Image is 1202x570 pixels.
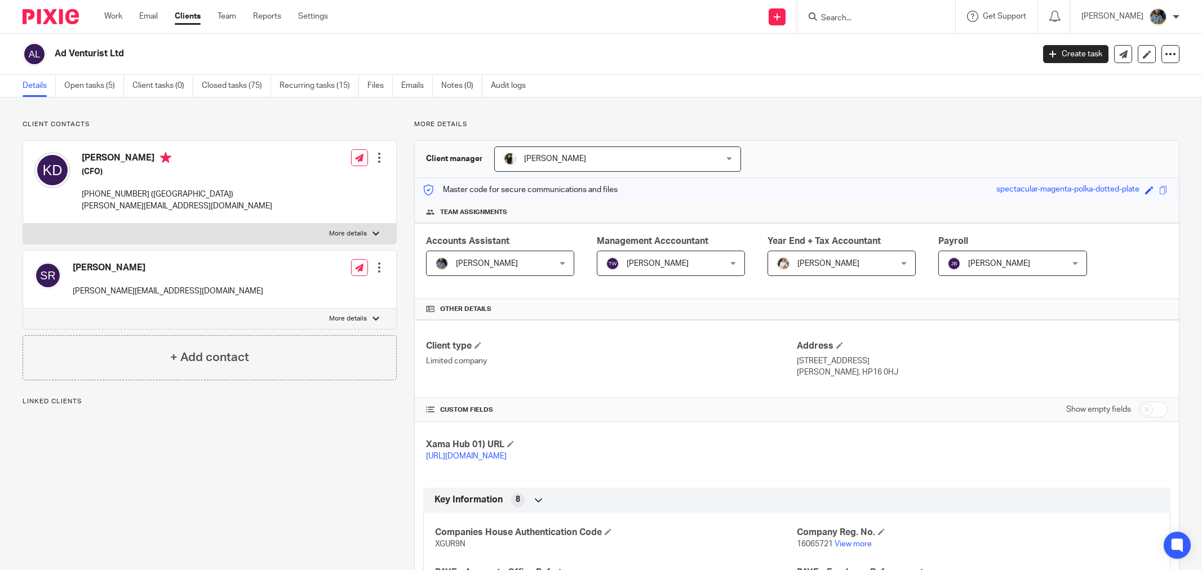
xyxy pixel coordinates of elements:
p: [PERSON_NAME] [1081,11,1143,22]
a: Create task [1043,45,1108,63]
img: Janice%20Tang.jpeg [503,152,517,166]
img: svg%3E [23,42,46,66]
h4: Xama Hub 01) URL [426,439,797,451]
span: Accounts Assistant [426,237,509,246]
span: [PERSON_NAME] [797,260,859,268]
span: 8 [516,494,520,505]
img: svg%3E [34,262,61,289]
p: More details [329,314,367,323]
p: More details [414,120,1179,129]
a: Team [218,11,236,22]
span: [PERSON_NAME] [524,155,586,163]
div: spectacular-magenta-polka-dotted-plate [996,184,1139,197]
p: Limited company [426,355,797,367]
img: svg%3E [947,257,961,270]
img: svg%3E [34,152,70,188]
a: Files [367,75,393,97]
a: Notes (0) [441,75,482,97]
a: Settings [298,11,328,22]
h4: [PERSON_NAME] [82,152,272,166]
a: Closed tasks (75) [202,75,271,97]
a: Audit logs [491,75,534,97]
a: Email [139,11,158,22]
a: Recurring tasks (15) [280,75,359,97]
a: Work [104,11,122,22]
span: XGUR9N [435,540,465,548]
h4: + Add contact [170,349,249,366]
h4: CUSTOM FIELDS [426,406,797,415]
a: View more [835,540,872,548]
a: Reports [253,11,281,22]
i: Primary [160,152,171,163]
span: Year End + Tax Accountant [768,237,881,246]
p: [PERSON_NAME][EMAIL_ADDRESS][DOMAIN_NAME] [73,286,263,297]
img: Kayleigh%20Henson.jpeg [777,257,790,270]
span: [PERSON_NAME] [456,260,518,268]
p: Master code for secure communications and files [423,184,618,195]
span: [PERSON_NAME] [627,260,689,268]
p: Client contacts [23,120,397,129]
p: Linked clients [23,397,397,406]
span: Management Acccountant [597,237,708,246]
h2: Ad Venturist Ltd [55,48,832,60]
p: [PHONE_NUMBER] ([GEOGRAPHIC_DATA]) [82,189,272,200]
h4: Companies House Authentication Code [435,527,797,538]
p: [STREET_ADDRESS] [797,355,1168,367]
h5: (CFO) [82,166,272,177]
a: Emails [401,75,433,97]
a: Open tasks (5) [64,75,124,97]
a: Details [23,75,56,97]
input: Search [820,14,921,24]
a: [URL][DOMAIN_NAME] [426,452,507,460]
label: Show empty fields [1066,404,1131,415]
p: [PERSON_NAME], HP16 0HJ [797,367,1168,378]
a: Client tasks (0) [132,75,193,97]
span: Get Support [983,12,1026,20]
img: Jaskaran%20Singh.jpeg [1149,8,1167,26]
p: [PERSON_NAME][EMAIL_ADDRESS][DOMAIN_NAME] [82,201,272,212]
h3: Client manager [426,153,483,164]
span: Team assignments [440,208,507,217]
h4: Address [797,340,1168,352]
span: [PERSON_NAME] [968,260,1030,268]
img: Jaskaran%20Singh.jpeg [435,257,449,270]
a: Clients [175,11,201,22]
span: Key Information [434,494,503,506]
h4: Client type [426,340,797,352]
p: More details [329,229,367,238]
img: Pixie [23,9,79,24]
span: Payroll [938,237,968,246]
span: 16065721 [797,540,833,548]
h4: [PERSON_NAME] [73,262,263,274]
h4: Company Reg. No. [797,527,1159,538]
img: svg%3E [606,257,619,270]
span: Other details [440,305,491,314]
